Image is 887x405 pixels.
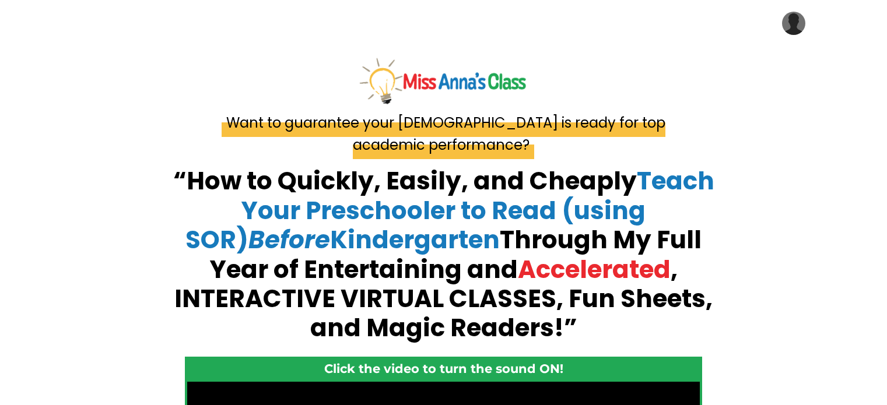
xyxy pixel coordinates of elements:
img: User Avatar [782,12,805,35]
strong: “How to Quickly, Easily, and Cheaply Through My Full Year of Entertaining and , INTERACTIVE VIRTU... [173,164,714,345]
span: Want to guarantee your [DEMOGRAPHIC_DATA] is ready for top academic performance? [222,108,665,159]
strong: Click the video to turn the sound ON! [324,361,563,376]
span: Teach Your Preschooler to Read (using SOR) Kindergarten [185,164,714,257]
em: Before [248,223,330,257]
span: Accelerated [518,252,671,287]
